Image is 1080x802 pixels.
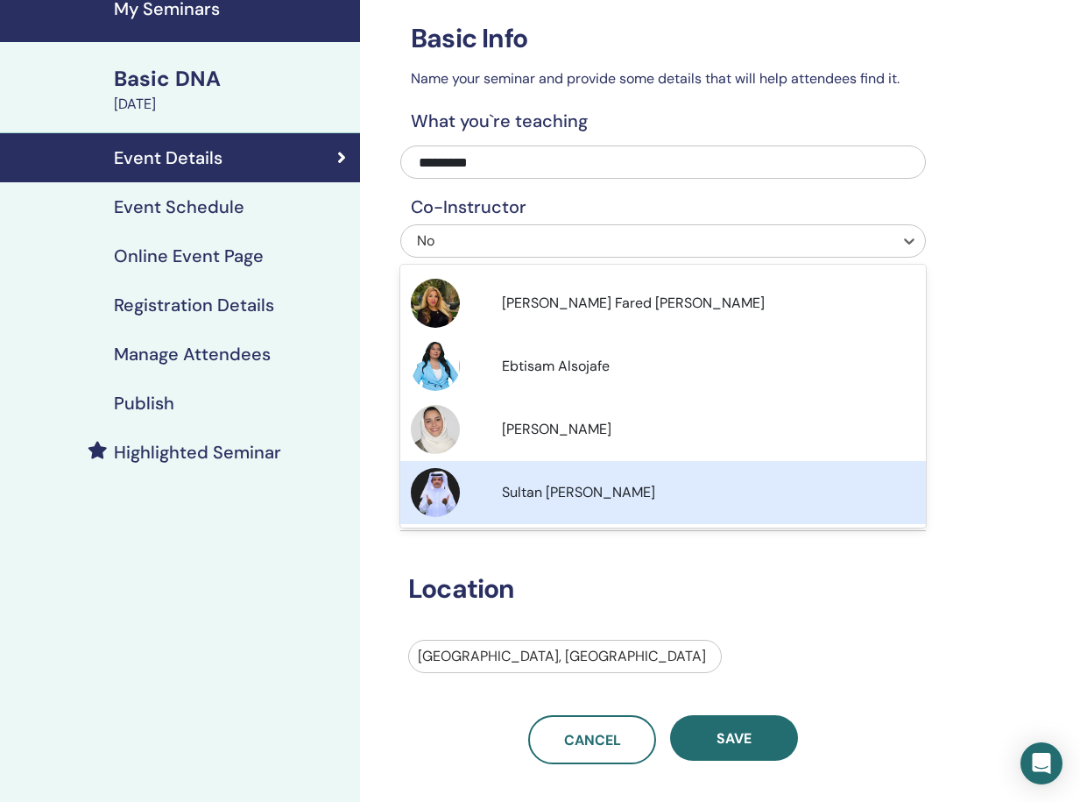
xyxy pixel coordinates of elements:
[411,342,460,391] img: default.jpg
[502,420,611,438] span: [PERSON_NAME]
[528,715,656,764] a: Cancel
[502,357,610,375] span: Ebtisam Alsojafe
[114,94,349,115] div: [DATE]
[114,196,244,217] h4: Event Schedule
[114,147,222,168] h4: Event Details
[1020,742,1062,784] div: Open Intercom Messenger
[114,295,274,316] h4: Registration Details
[411,405,460,454] img: default.jpg
[114,393,174,414] h4: Publish
[400,23,926,54] h3: Basic Info
[398,573,902,605] h3: Location
[670,715,798,761] button: Save
[114,64,349,94] div: Basic DNA
[400,196,926,217] h4: Co-Instructor
[114,442,281,463] h4: Highlighted Seminar
[114,344,271,365] h4: Manage Attendees
[400,110,926,131] h4: What you`re teaching
[114,245,264,266] h4: Online Event Page
[502,483,655,501] span: Sultan [PERSON_NAME]
[400,68,926,89] p: Name your seminar and provide some details that will help attendees find it.
[716,729,752,748] span: Save
[411,468,460,517] img: default.jpg
[564,731,621,749] span: Cancel
[103,64,360,115] a: Basic DNA[DATE]
[502,294,765,312] span: [PERSON_NAME] Fared [PERSON_NAME]
[417,231,434,250] span: No
[411,279,460,328] img: default.jpg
